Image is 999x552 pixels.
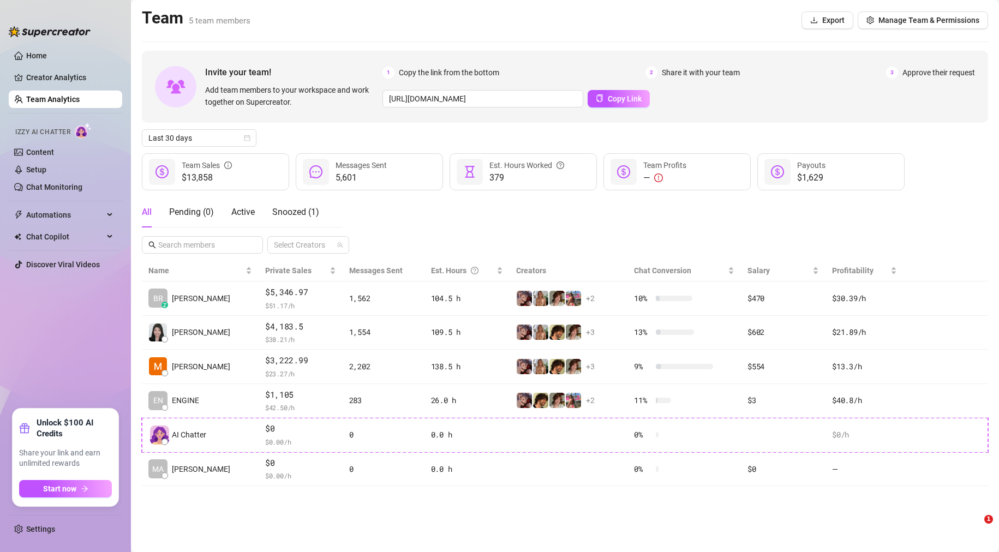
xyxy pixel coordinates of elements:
[26,51,47,60] a: Home
[654,173,663,182] span: exclamation-circle
[771,165,784,178] span: dollar-circle
[349,266,403,275] span: Messages Sent
[878,16,979,25] span: Manage Team & Permissions
[549,393,565,408] img: Ruby
[155,165,169,178] span: dollar-circle
[832,266,874,275] span: Profitability
[747,463,819,475] div: $0
[205,65,382,79] span: Invite your team!
[75,123,92,139] img: AI Chatter
[549,291,565,306] img: Ruby
[349,394,418,406] div: 283
[832,361,897,373] div: $13.3 /h
[634,463,651,475] span: 0 %
[265,470,336,481] span: $ 0.00 /h
[19,448,112,469] span: Share your link and earn unlimited rewards
[797,161,825,170] span: Payouts
[265,388,336,401] span: $1,105
[586,326,595,338] span: + 3
[26,183,82,191] a: Chat Monitoring
[265,320,336,333] span: $4,183.5
[172,326,230,338] span: [PERSON_NAME]
[471,265,478,277] span: question-circle
[747,266,770,275] span: Salary
[26,95,80,104] a: Team Analytics
[172,361,230,373] span: [PERSON_NAME]
[866,16,874,24] span: setting
[153,394,163,406] span: EN
[566,325,581,340] img: Ruby
[19,423,30,434] span: gift
[265,300,336,311] span: $ 51.17 /h
[566,393,581,408] img: Nicki
[26,260,100,269] a: Discover Viral Videos
[172,394,199,406] span: ENGINE
[142,8,250,28] h2: Team
[832,394,897,406] div: $40.8 /h
[142,260,259,281] th: Name
[153,292,163,304] span: BR
[431,463,503,475] div: 0.0 h
[150,425,169,445] img: izzy-ai-chatter-avatar-DDCN_rTZ.svg
[431,292,503,304] div: 104.5 h
[19,480,112,497] button: Start nowarrow-right
[14,233,21,241] img: Chat Copilot
[549,325,565,340] img: Asmrboyfriend
[489,171,564,184] span: 379
[517,359,532,374] img: Gloom
[169,206,214,219] div: Pending ( 0 )
[9,26,91,37] img: logo-BBDzfeDw.svg
[617,165,630,178] span: dollar-circle
[161,302,168,308] div: z
[43,484,76,493] span: Start now
[265,422,336,435] span: $0
[148,241,156,249] span: search
[596,94,603,102] span: copy
[634,266,691,275] span: Chat Conversion
[747,292,819,304] div: $470
[608,94,642,103] span: Copy Link
[431,429,503,441] div: 0.0 h
[265,286,336,299] span: $5,346.97
[182,159,232,171] div: Team Sales
[205,84,378,108] span: Add team members to your workspace and work together on Supercreator.
[244,135,250,141] span: calendar
[349,292,418,304] div: 1,562
[349,429,418,441] div: 0
[801,11,853,29] button: Export
[489,159,564,171] div: Est. Hours Worked
[557,159,564,171] span: question-circle
[747,326,819,338] div: $602
[510,260,627,281] th: Creators
[586,292,595,304] span: + 2
[643,161,686,170] span: Team Profits
[588,90,650,107] button: Copy Link
[149,357,167,375] img: Mila Engine
[399,67,499,79] span: Copy the link from the bottom
[349,463,418,475] div: 0
[822,16,845,25] span: Export
[142,206,152,219] div: All
[902,67,975,79] span: Approve their request
[189,16,250,26] span: 5 team members
[533,325,548,340] img: Pam🤍
[797,171,825,184] span: $1,629
[858,11,988,29] button: Manage Team & Permissions
[158,239,248,251] input: Search members
[533,393,548,408] img: Asmrboyfriend
[26,206,104,224] span: Automations
[825,452,904,487] td: —
[634,292,651,304] span: 10 %
[586,361,595,373] span: + 3
[26,148,54,157] a: Content
[272,207,319,217] span: Snoozed ( 1 )
[431,394,503,406] div: 26.0 h
[265,457,336,470] span: $0
[810,16,818,24] span: download
[566,291,581,306] img: Nicki
[747,394,819,406] div: $3
[14,211,23,219] span: thunderbolt
[463,165,476,178] span: hourglass
[586,394,595,406] span: + 2
[832,429,897,441] div: $0 /h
